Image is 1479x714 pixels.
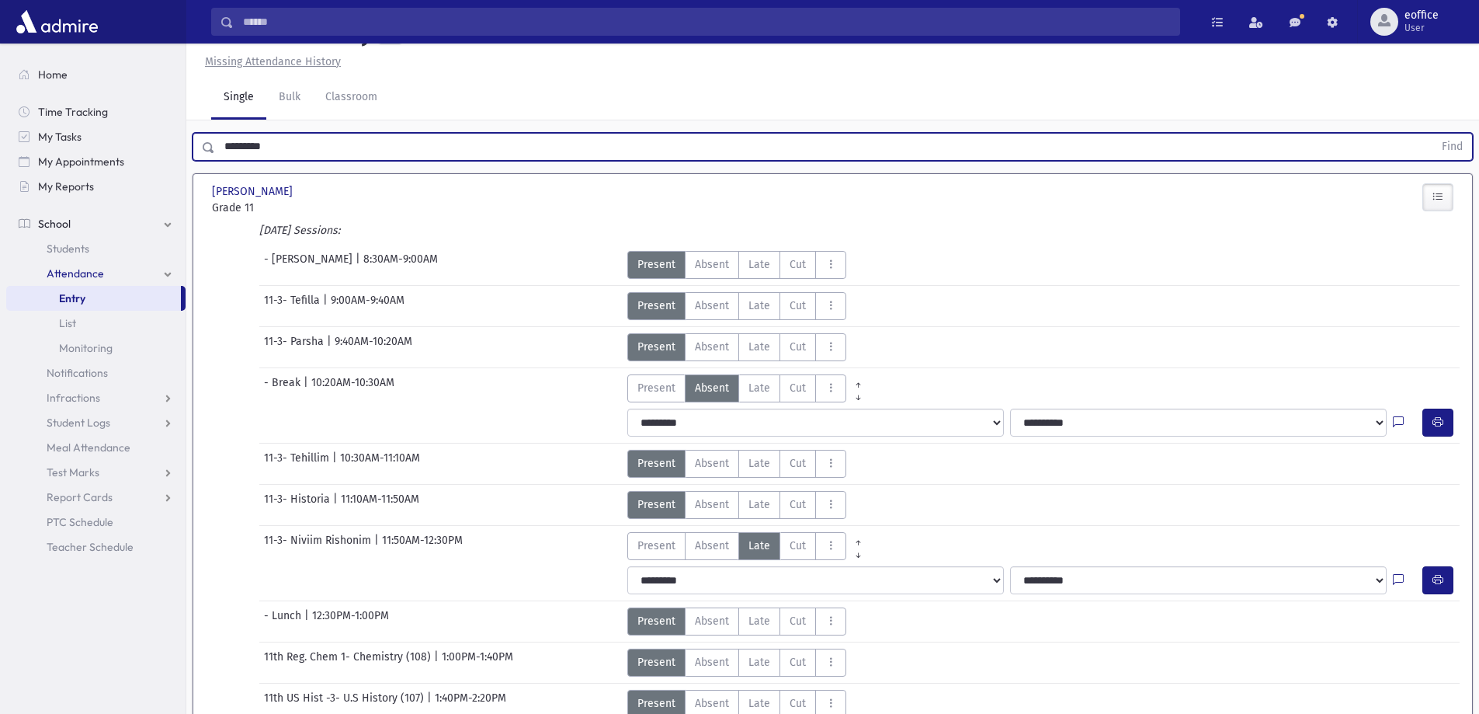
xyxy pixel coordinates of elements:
[748,654,770,670] span: Late
[6,149,186,174] a: My Appointments
[356,251,363,279] span: |
[47,266,104,280] span: Attendance
[637,256,675,273] span: Present
[47,540,134,554] span: Teacher Schedule
[211,76,266,120] a: Single
[59,341,113,355] span: Monitoring
[47,441,130,455] span: Meal Attendance
[38,68,68,82] span: Home
[637,538,675,554] span: Present
[846,374,870,387] a: All Prior
[748,339,770,355] span: Late
[6,535,186,559] a: Teacher Schedule
[38,217,71,231] span: School
[331,292,404,320] span: 9:00AM-9:40AM
[304,374,311,402] span: |
[748,256,770,273] span: Late
[6,124,186,149] a: My Tasks
[6,311,186,336] a: List
[312,608,389,636] span: 12:30PM-1:00PM
[790,339,806,355] span: Cut
[748,298,770,314] span: Late
[695,538,729,554] span: Absent
[6,410,186,435] a: Student Logs
[748,380,770,396] span: Late
[205,55,341,68] u: Missing Attendance History
[6,236,186,261] a: Students
[790,538,806,554] span: Cut
[748,496,770,513] span: Late
[341,491,419,519] span: 11:10AM-11:50AM
[59,316,76,330] span: List
[323,292,331,320] span: |
[374,532,382,560] span: |
[266,76,313,120] a: Bulk
[790,455,806,472] span: Cut
[695,455,729,472] span: Absent
[264,292,323,320] span: 11-3- Tefilla
[38,130,82,144] span: My Tasks
[790,256,806,273] span: Cut
[637,455,675,472] span: Present
[637,496,675,513] span: Present
[627,649,846,677] div: AttTypes
[434,649,442,677] span: |
[637,695,675,712] span: Present
[47,416,110,430] span: Student Logs
[790,380,806,396] span: Cut
[264,649,434,677] span: 11th Reg. Chem 1- Chemistry (108)
[695,339,729,355] span: Absent
[199,55,341,68] a: Missing Attendance History
[748,695,770,712] span: Late
[264,333,327,361] span: 11-3- Parsha
[47,515,113,529] span: PTC Schedule
[637,654,675,670] span: Present
[6,385,186,410] a: Infractions
[442,649,513,677] span: 1:00PM-1:40PM
[637,298,675,314] span: Present
[627,450,846,478] div: AttTypes
[12,6,102,37] img: AdmirePro
[846,387,870,399] a: All Later
[748,538,770,554] span: Late
[311,374,394,402] span: 10:20AM-10:30AM
[382,532,463,560] span: 11:50AM-12:30PM
[264,450,332,478] span: 11-3- Tehillim
[695,695,729,712] span: Absent
[637,613,675,629] span: Present
[627,292,846,320] div: AttTypes
[695,256,729,273] span: Absent
[627,532,870,560] div: AttTypes
[264,532,374,560] span: 11-3- Niviim Rishonim
[264,374,304,402] span: - Break
[6,485,186,510] a: Report Cards
[6,174,186,199] a: My Reports
[38,155,124,169] span: My Appointments
[47,366,108,380] span: Notifications
[790,298,806,314] span: Cut
[212,183,296,200] span: [PERSON_NAME]
[6,336,186,360] a: Monitoring
[313,76,390,120] a: Classroom
[234,8,1179,36] input: Search
[6,460,186,485] a: Test Marks
[59,291,85,305] span: Entry
[212,200,406,216] span: Grade 11
[264,491,333,519] span: 11-3- Historia
[6,99,186,124] a: Time Tracking
[748,613,770,629] span: Late
[627,333,846,361] div: AttTypes
[637,339,675,355] span: Present
[47,242,89,256] span: Students
[38,105,108,119] span: Time Tracking
[6,211,186,236] a: School
[627,374,870,402] div: AttTypes
[748,455,770,472] span: Late
[6,360,186,385] a: Notifications
[6,261,186,286] a: Attendance
[38,179,94,193] span: My Reports
[790,654,806,670] span: Cut
[264,608,304,636] span: - Lunch
[790,613,806,629] span: Cut
[6,62,186,87] a: Home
